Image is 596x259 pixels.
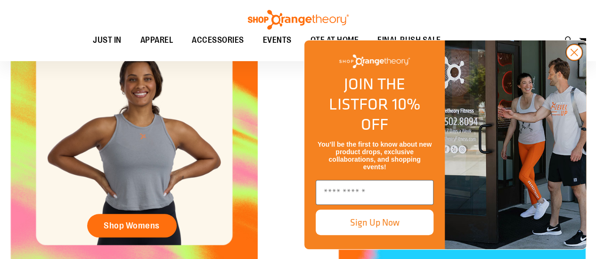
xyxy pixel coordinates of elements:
[445,40,586,249] img: Shop Orangtheory
[301,30,368,51] a: OTF AT HOME
[140,30,173,51] span: APPAREL
[253,30,301,51] a: EVENTS
[83,30,131,51] a: JUST IN
[182,30,253,51] a: ACCESSORIES
[310,30,359,51] span: OTF AT HOME
[329,72,405,116] span: JOIN THE LIST
[339,55,410,68] img: Shop Orangetheory
[246,10,350,30] img: Shop Orangetheory
[87,214,177,237] a: Shop Womens
[377,30,441,51] span: FINAL PUSH SALE
[359,92,420,136] span: FOR 10% OFF
[316,180,433,205] input: Enter email
[263,30,292,51] span: EVENTS
[294,31,596,259] div: FLYOUT Form
[104,220,160,231] span: Shop Womens
[131,30,183,51] a: APPAREL
[318,141,432,171] span: You’ll be the first to know about new product drops, exclusive collaborations, and shopping events!
[316,210,433,235] button: Sign Up Now
[192,30,244,51] span: ACCESSORIES
[93,30,122,51] span: JUST IN
[368,30,450,51] a: FINAL PUSH SALE
[565,44,583,61] button: Close dialog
